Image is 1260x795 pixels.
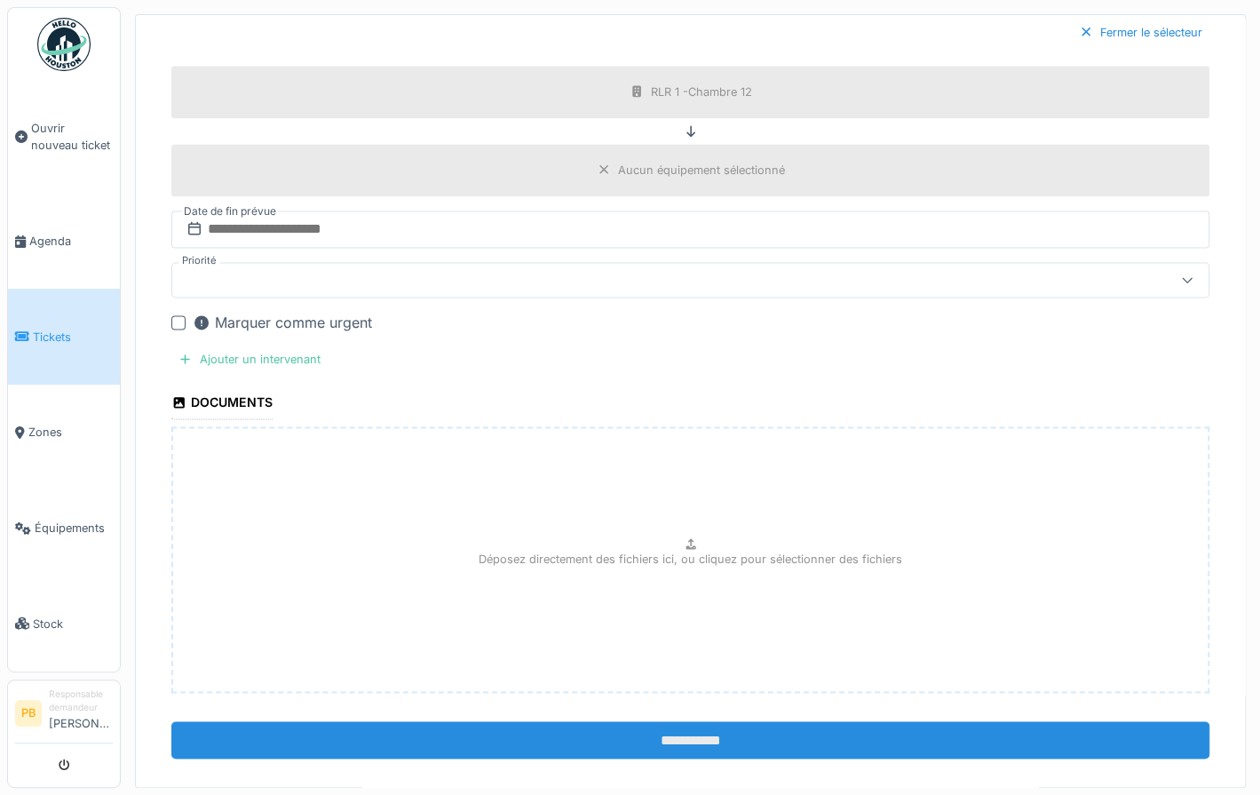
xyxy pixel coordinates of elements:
[8,481,120,576] a: Équipements
[8,81,120,194] a: Ouvrir nouveau ticket
[651,83,752,100] div: RLR 1 -Chambre 12
[8,576,120,672] a: Stock
[31,120,113,154] span: Ouvrir nouveau ticket
[182,202,278,221] label: Date de fin prévue
[15,700,42,727] li: PB
[8,194,120,290] a: Agenda
[49,688,113,739] li: [PERSON_NAME]
[479,550,902,567] p: Déposez directement des fichiers ici, ou cliquez pour sélectionner des fichiers
[15,688,113,743] a: PB Responsable demandeur[PERSON_NAME]
[8,385,120,481] a: Zones
[171,347,328,371] div: Ajouter un intervenant
[37,18,91,71] img: Badge_color-CXgf-gQk.svg
[171,389,273,419] div: Documents
[33,616,113,632] span: Stock
[49,688,113,715] div: Responsable demandeur
[618,162,785,179] div: Aucun équipement sélectionné
[178,253,220,268] label: Priorité
[193,312,372,333] div: Marquer comme urgent
[35,520,113,537] span: Équipements
[29,233,113,250] span: Agenda
[8,289,120,385] a: Tickets
[1072,20,1209,44] div: Fermer le sélecteur
[33,329,113,346] span: Tickets
[28,424,113,441] span: Zones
